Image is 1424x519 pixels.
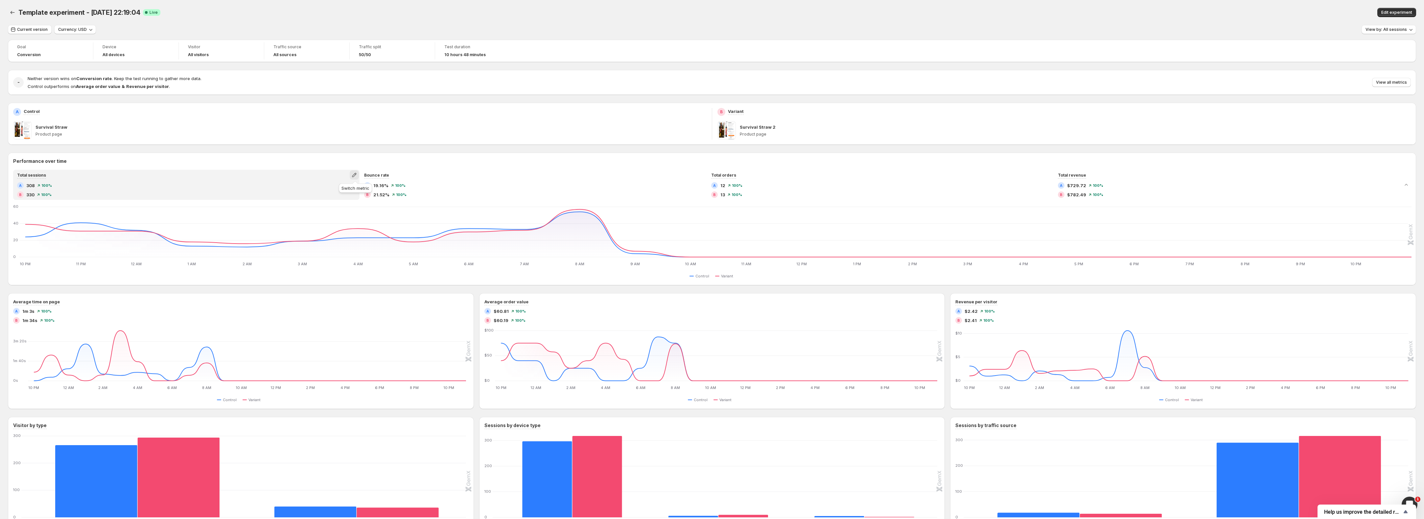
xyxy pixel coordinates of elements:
[645,436,791,517] g: Tablet: Control 6,Variant 10
[464,262,474,266] text: 6 AM
[28,84,170,89] span: Control outperforms on .
[914,385,925,390] text: 10 PM
[1351,385,1360,390] text: 8 PM
[1316,385,1325,390] text: 6 PM
[630,262,640,266] text: 9 AM
[41,184,52,187] span: 100%
[955,438,963,442] text: 300
[484,378,490,383] text: $0
[13,158,1411,164] h2: Performance over time
[1299,436,1381,517] rect: Variant 316
[24,108,40,115] p: Control
[1241,262,1249,266] text: 8 PM
[17,27,48,32] span: Current version
[444,44,511,58] a: Test duration10 hours 48 minutes
[997,497,1080,517] rect: Control 18
[484,328,494,333] text: $100
[13,422,47,429] h3: Visitor by type
[55,436,137,517] rect: Control 266
[741,262,751,266] text: 11 AM
[705,385,716,390] text: 10 AM
[486,318,489,322] h2: B
[715,272,736,280] button: Variant
[688,396,710,404] button: Control
[711,173,736,178] span: Total orders
[35,132,707,137] p: Product page
[15,309,18,313] h2: A
[248,397,261,402] span: Variant
[776,385,784,390] text: 2 PM
[202,385,211,390] text: 8 AM
[273,52,296,57] h4: All sources
[375,385,384,390] text: 6 PM
[13,238,18,242] text: 20
[98,385,107,390] text: 2 AM
[965,317,977,324] span: $2.41
[965,308,978,314] span: $2.42
[13,121,32,140] img: Survival Straw
[718,499,768,517] rect: Variant 10
[1376,80,1407,85] span: View all metrics
[1402,497,1417,512] iframe: Intercom live chat
[1377,8,1416,17] button: Edit experiment
[1035,385,1044,390] text: 2 AM
[444,44,511,50] span: Test duration
[243,396,263,404] button: Variant
[396,193,407,197] span: 100%
[955,355,960,359] text: $5
[970,436,1189,517] g: Direct: Control 18,Variant 14
[908,262,917,266] text: 2 PM
[955,463,963,468] text: 200
[1366,27,1407,32] span: View by: All sessions
[984,309,995,313] span: 100%
[19,184,22,187] h2: A
[1080,498,1162,517] rect: Variant 14
[1093,193,1103,197] span: 100%
[13,254,16,259] text: 0
[28,76,201,81] span: Neither version wins on . Keep the test running to gather more data.
[1140,385,1150,390] text: 8 AM
[957,309,960,313] h2: A
[41,193,52,197] span: 100%
[17,44,84,58] a: GoalConversion
[13,298,60,305] h3: Average time on page
[359,44,426,58] a: Traffic split50/50
[8,25,52,34] button: Current version
[685,262,696,266] text: 10 AM
[270,385,281,390] text: 12 PM
[41,309,52,313] span: 100%
[1386,385,1396,390] text: 10 PM
[188,52,209,57] h4: All visitors
[306,385,315,390] text: 2 PM
[499,436,645,517] g: Mobile: Control 297,Variant 318
[103,44,169,50] span: Device
[1060,193,1062,197] h2: B
[353,262,363,266] text: 4 AM
[530,385,541,390] text: 12 AM
[54,25,96,34] button: Currency: USD
[137,436,220,517] rect: Variant 294
[187,262,196,266] text: 1 AM
[63,385,74,390] text: 12 AM
[340,385,350,390] text: 4 PM
[247,436,466,517] g: Returning: Control 40,Variant 36
[1060,184,1062,187] h2: A
[28,436,247,517] g: New: Control 266,Variant 294
[274,491,357,517] rect: Control 40
[76,76,112,81] strong: Conversion rate
[243,262,252,266] text: 2 AM
[713,184,716,187] h2: A
[76,84,120,89] strong: Average order value
[13,487,20,492] text: 100
[15,318,18,322] h2: B
[1350,262,1361,266] text: 10 PM
[864,501,914,517] rect: Variant 2
[957,318,960,322] h2: B
[26,182,35,189] span: 308
[18,9,140,16] span: Template experiment - [DATE] 22:19:04
[484,489,491,494] text: 100
[880,385,889,390] text: 8 PM
[1210,385,1221,390] text: 12 PM
[719,397,732,402] span: Variant
[366,193,369,197] h2: B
